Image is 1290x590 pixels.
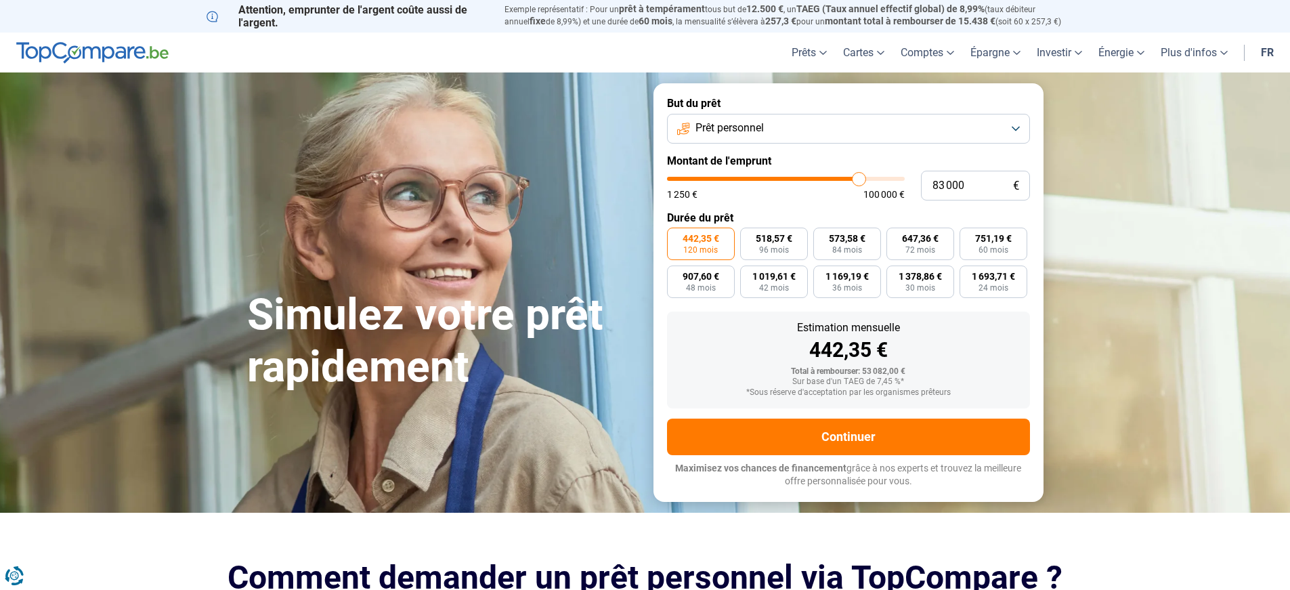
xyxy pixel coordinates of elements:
[619,3,705,14] span: prêt à tempérament
[905,246,935,254] span: 72 mois
[207,3,488,29] p: Attention, emprunter de l'argent coûte aussi de l'argent.
[686,284,716,292] span: 48 mois
[683,272,719,281] span: 907,60 €
[1153,33,1236,72] a: Plus d'infos
[678,377,1019,387] div: Sur base d'un TAEG de 7,45 %*
[247,289,637,394] h1: Simulez votre prêt rapidement
[667,154,1030,167] label: Montant de l'emprunt
[683,246,718,254] span: 120 mois
[639,16,672,26] span: 60 mois
[756,234,792,243] span: 518,57 €
[972,272,1015,281] span: 1 693,71 €
[678,322,1019,333] div: Estimation mensuelle
[863,190,905,199] span: 100 000 €
[825,272,869,281] span: 1 169,19 €
[1090,33,1153,72] a: Énergie
[829,234,865,243] span: 573,58 €
[759,246,789,254] span: 96 mois
[678,340,1019,360] div: 442,35 €
[783,33,835,72] a: Prêts
[667,211,1030,224] label: Durée du prêt
[667,419,1030,455] button: Continuer
[1253,33,1282,72] a: fr
[835,33,893,72] a: Cartes
[1029,33,1090,72] a: Investir
[759,284,789,292] span: 42 mois
[746,3,783,14] span: 12.500 €
[899,272,942,281] span: 1 378,86 €
[683,234,719,243] span: 442,35 €
[667,97,1030,110] label: But du prêt
[752,272,796,281] span: 1 019,61 €
[975,234,1012,243] span: 751,19 €
[832,284,862,292] span: 36 mois
[765,16,796,26] span: 257,3 €
[902,234,939,243] span: 647,36 €
[695,121,764,135] span: Prêt personnel
[678,367,1019,377] div: Total à rembourser: 53 082,00 €
[675,463,846,473] span: Maximisez vos chances de financement
[962,33,1029,72] a: Épargne
[1013,180,1019,192] span: €
[667,462,1030,488] p: grâce à nos experts et trouvez la meilleure offre personnalisée pour vous.
[796,3,985,14] span: TAEG (Taux annuel effectif global) de 8,99%
[979,246,1008,254] span: 60 mois
[825,16,995,26] span: montant total à rembourser de 15.438 €
[832,246,862,254] span: 84 mois
[667,190,697,199] span: 1 250 €
[905,284,935,292] span: 30 mois
[16,42,169,64] img: TopCompare
[678,388,1019,398] div: *Sous réserve d'acceptation par les organismes prêteurs
[667,114,1030,144] button: Prêt personnel
[504,3,1084,28] p: Exemple représentatif : Pour un tous but de , un (taux débiteur annuel de 8,99%) et une durée de ...
[530,16,546,26] span: fixe
[893,33,962,72] a: Comptes
[979,284,1008,292] span: 24 mois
